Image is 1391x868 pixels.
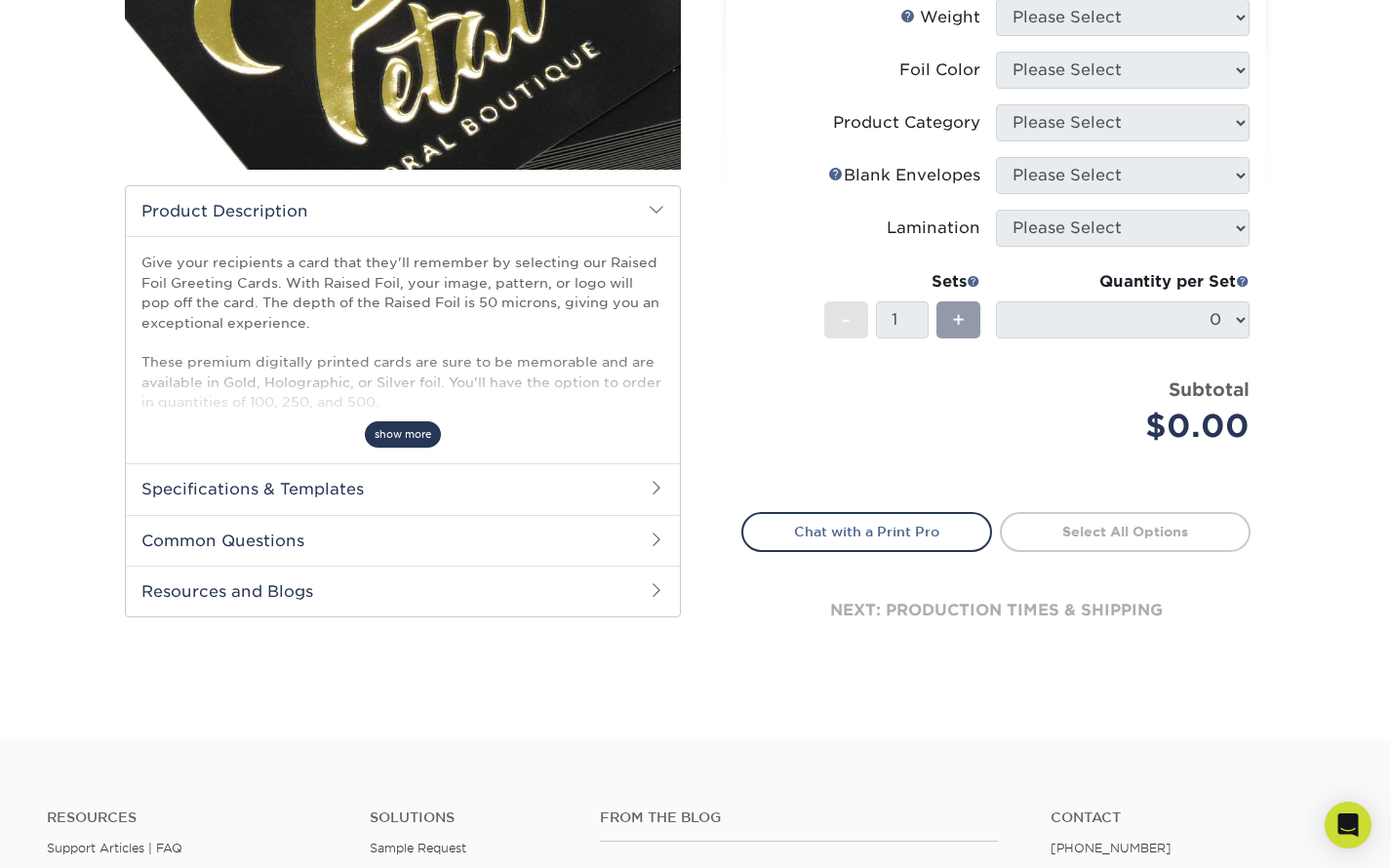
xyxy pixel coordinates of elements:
[842,305,851,335] span: -
[741,512,992,551] a: Chat with a Print Pro
[126,515,680,566] h2: Common Questions
[900,6,980,29] div: Weight
[5,809,166,861] iframe: Google Customer Reviews
[741,552,1251,669] div: next: production times & shipping
[47,809,340,826] h4: Resources
[887,217,980,240] div: Lamination
[828,164,980,187] div: Blank Envelopes
[833,111,980,135] div: Product Category
[126,463,680,514] h2: Specifications & Templates
[1000,512,1251,551] a: Select All Options
[1325,802,1371,848] div: Open Intercom Messenger
[1051,841,1172,855] a: [PHONE_NUMBER]
[1051,809,1344,826] a: Contact
[1169,378,1250,400] strong: Subtotal
[370,841,466,855] a: Sample Request
[365,421,441,448] span: show more
[600,809,999,826] h4: From the Blog
[824,270,980,294] div: Sets
[952,305,965,335] span: +
[370,809,571,826] h4: Solutions
[1011,403,1250,450] div: $0.00
[899,59,980,82] div: Foil Color
[126,566,680,616] h2: Resources and Blogs
[141,253,664,471] p: Give your recipients a card that they'll remember by selecting our Raised Foil Greeting Cards. Wi...
[126,186,680,236] h2: Product Description
[996,270,1250,294] div: Quantity per Set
